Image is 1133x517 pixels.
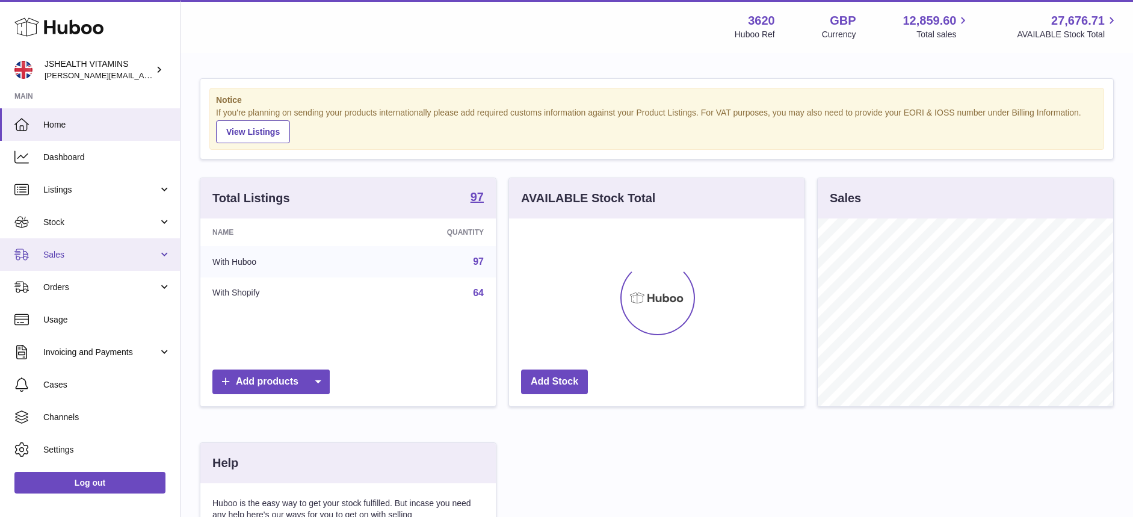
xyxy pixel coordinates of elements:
span: Cases [43,379,171,391]
strong: 3620 [748,13,775,29]
span: Orders [43,282,158,293]
span: Stock [43,217,158,228]
span: Invoicing and Payments [43,347,158,358]
span: Channels [43,412,171,423]
span: AVAILABLE Stock Total [1017,29,1119,40]
a: Add products [212,370,330,394]
strong: Notice [216,94,1097,106]
td: With Huboo [200,246,360,277]
a: 64 [473,288,484,298]
div: If you're planning on sending your products internationally please add required customs informati... [216,107,1097,143]
a: Add Stock [521,370,588,394]
a: 97 [471,191,484,205]
span: Home [43,119,171,131]
a: Log out [14,472,165,494]
th: Name [200,218,360,246]
strong: 97 [471,191,484,203]
div: Currency [822,29,856,40]
a: 27,676.71 AVAILABLE Stock Total [1017,13,1119,40]
a: View Listings [216,120,290,143]
a: 97 [473,256,484,267]
h3: AVAILABLE Stock Total [521,190,655,206]
span: Dashboard [43,152,171,163]
span: Sales [43,249,158,261]
h3: Total Listings [212,190,290,206]
span: Settings [43,444,171,456]
td: With Shopify [200,277,360,309]
span: 27,676.71 [1051,13,1105,29]
div: Huboo Ref [735,29,775,40]
span: Usage [43,314,171,326]
strong: GBP [830,13,856,29]
div: JSHEALTH VITAMINS [45,58,153,81]
img: francesca@jshealthvitamins.com [14,61,32,79]
h3: Help [212,455,238,471]
span: Total sales [916,29,970,40]
th: Quantity [360,218,496,246]
span: [PERSON_NAME][EMAIL_ADDRESS][DOMAIN_NAME] [45,70,241,80]
a: 12,859.60 Total sales [903,13,970,40]
h3: Sales [830,190,861,206]
span: 12,859.60 [903,13,956,29]
span: Listings [43,184,158,196]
